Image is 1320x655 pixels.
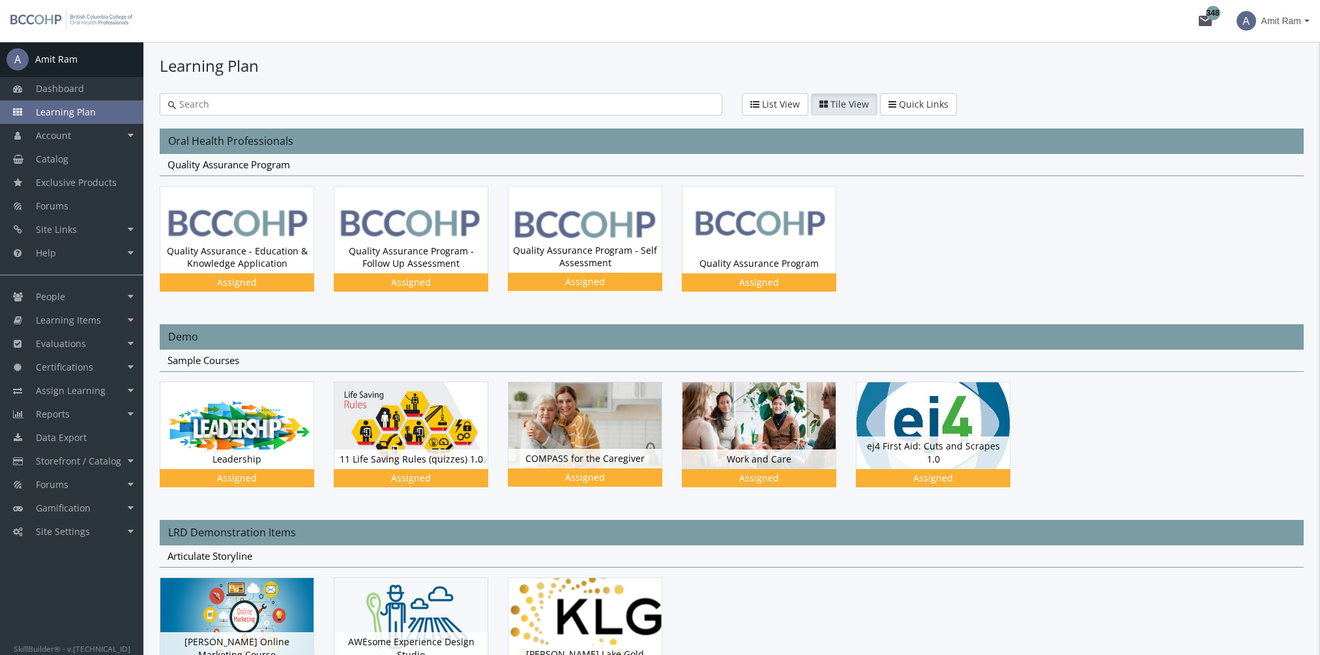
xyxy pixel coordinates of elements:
div: Quality Assurance Program - Follow Up Assessment [334,186,508,311]
div: Quality Assurance - Education & Knowledge Application [160,241,314,273]
span: Storefront / Catalog [36,455,121,467]
div: ej4 First Aid: Cuts and Scrapes 1.0 [857,436,1010,468]
div: Quality Assurance Program - Self Assessment [508,241,662,273]
div: Assigned [684,472,834,485]
div: ej4 First Aid: Cuts and Scrapes 1.0 [856,382,1030,506]
div: Work and Care [682,449,836,469]
span: Exclusive Products [36,176,117,189]
span: Forums [36,478,68,491]
span: Data Export [36,431,87,444]
div: Assigned [336,472,486,485]
span: Dashboard [36,82,84,95]
div: Work and Care [682,382,856,506]
div: COMPASS for the Caregiver [508,449,662,468]
span: Catalog [36,153,68,165]
span: Help [36,247,56,259]
small: SkillBuilder® - v.[TECHNICAL_ID] [14,643,130,654]
div: 11 Life Saving Rules (quizzes) 1.0 [334,449,488,469]
span: Certifications [36,361,93,373]
div: Quality Assurance Program [682,186,856,311]
span: Reports [36,408,70,420]
span: Site Settings [36,525,90,538]
span: Learning Items [36,314,101,326]
span: Assign Learning [36,384,106,397]
mat-icon: mail [1197,13,1213,29]
span: LRD Demonstration Items [168,525,296,540]
span: Site Links [36,223,77,236]
span: Forums [36,200,68,212]
span: Amit Ram [1261,9,1301,33]
span: Gamification [36,502,91,514]
span: Articulate Storyline [168,549,252,562]
div: Quality Assurance Program - Self Assessment [508,186,682,311]
span: Learning Plan [36,106,96,118]
span: Tile View [830,98,869,110]
span: Quick Links [899,98,948,110]
span: People [36,290,65,303]
span: Account [36,129,71,142]
div: COMPASS for the Caregiver [508,382,682,506]
div: Leadership [160,382,334,506]
div: Assigned [858,472,1008,485]
div: Quality Assurance Program - Follow Up Assessment [334,241,488,273]
span: Oral Health Professionals [168,134,293,148]
div: Assigned [336,276,486,289]
input: Search [176,98,714,111]
div: Quality Assurance Program [682,254,836,273]
div: Quality Assurance - Education & Knowledge Application [160,186,334,311]
span: List View [762,98,800,110]
span: Quality Assurance Program [168,158,290,171]
div: Amit Ram [35,53,78,66]
span: Sample Courses [168,354,239,367]
span: A [1237,11,1256,31]
div: Assigned [510,471,660,484]
div: Assigned [510,275,660,288]
span: Evaluations [36,337,86,350]
h1: Learning Plan [160,55,1304,77]
span: Demo [168,329,198,344]
div: Leadership [160,449,314,469]
span: A [7,48,29,70]
div: 11 Life Saving Rules (quizzes) 1.0 [334,382,508,506]
div: Assigned [162,472,312,485]
div: Assigned [684,276,834,289]
div: Assigned [162,276,312,289]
